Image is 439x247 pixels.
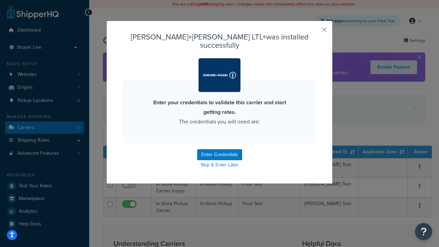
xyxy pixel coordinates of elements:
button: Enter Credentials [197,149,242,160]
button: Open Resource Center [415,223,432,240]
img: Kuehne+Nagel LTL+ [200,59,239,91]
h3: [PERSON_NAME]+[PERSON_NAME] LTL+ was installed successfully [124,33,315,49]
p: The credentials you will need are: [144,98,295,127]
strong: Enter your credentials to validate this carrier and start getting rates. [153,98,286,116]
a: Skip & Enter Later [124,160,315,170]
